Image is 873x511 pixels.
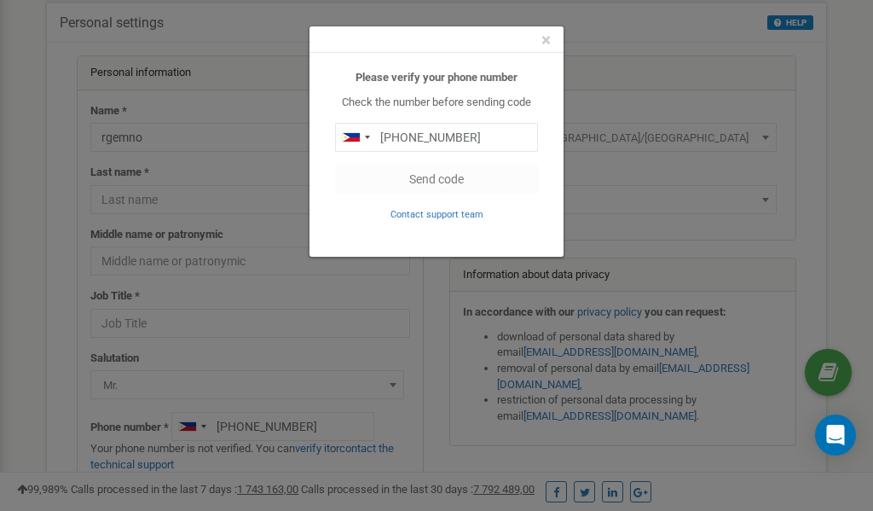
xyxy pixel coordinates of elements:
[356,71,517,84] b: Please verify your phone number
[390,207,483,220] a: Contact support team
[541,30,551,50] span: ×
[815,415,856,456] div: Open Intercom Messenger
[335,123,538,152] input: 0905 123 4567
[390,209,483,220] small: Contact support team
[335,95,538,111] p: Check the number before sending code
[541,32,551,49] button: Close
[336,124,375,151] div: Telephone country code
[335,165,538,194] button: Send code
